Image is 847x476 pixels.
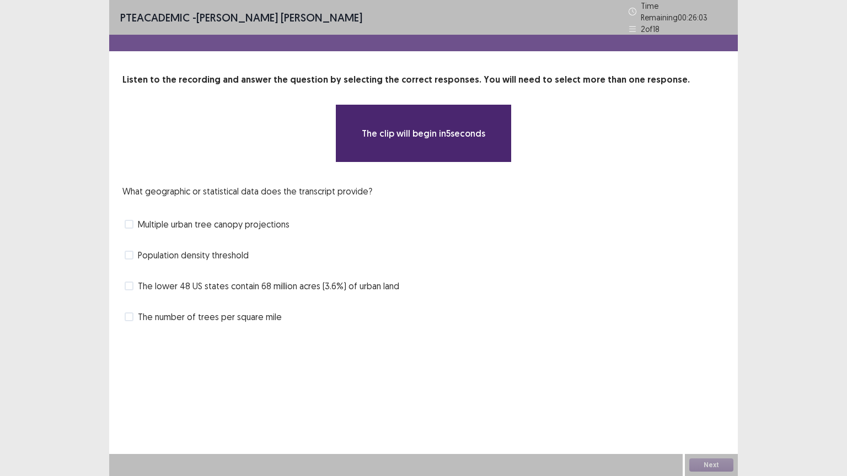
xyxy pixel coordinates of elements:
span: PTE academic [120,10,190,24]
p: The clip will begin in 5 seconds [362,127,485,140]
p: 2 of 18 [641,23,660,35]
p: What geographic or statistical data does the transcript provide? [122,185,372,198]
span: Population density threshold [138,248,249,262]
span: The number of trees per square mile [138,310,282,323]
span: The lower 48 US states contain 68 million acres (3.6%) of urban land [138,279,399,293]
span: Multiple urban tree canopy projections [138,218,290,231]
p: - [PERSON_NAME] [PERSON_NAME] [120,9,362,26]
p: Listen to the recording and answer the question by selecting the correct responses. You will need... [122,73,725,86]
